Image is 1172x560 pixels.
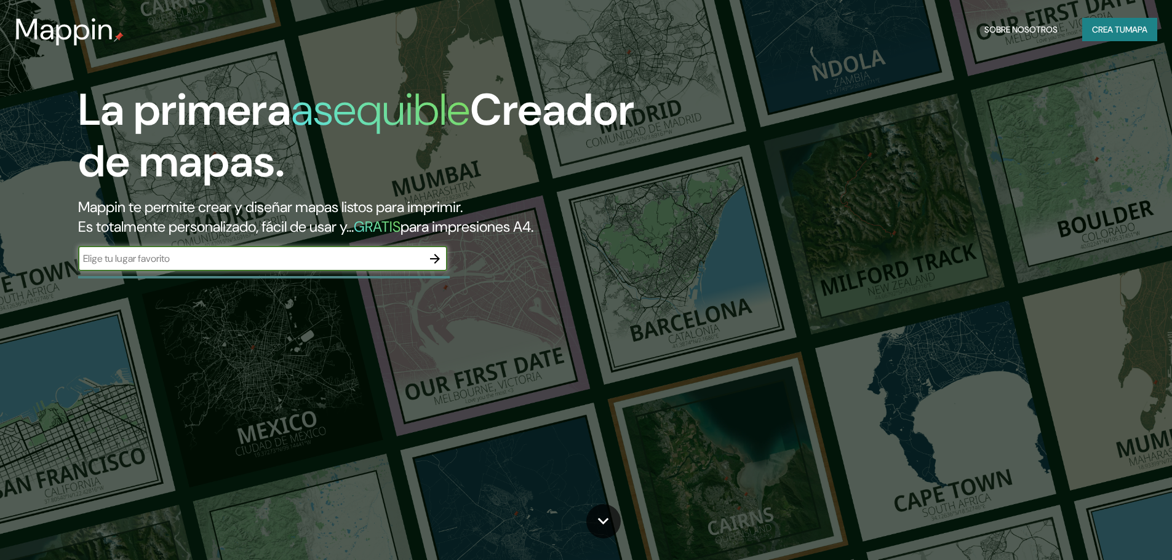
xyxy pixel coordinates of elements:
[15,10,114,49] font: Mappin
[114,32,124,42] img: pin de mapeo
[354,217,401,236] font: GRATIS
[1082,18,1157,41] button: Crea tumapa
[401,217,533,236] font: para impresiones A4.
[1125,24,1147,35] font: mapa
[78,81,634,190] font: Creador de mapas.
[979,18,1062,41] button: Sobre nosotros
[1092,24,1125,35] font: Crea tu
[78,251,423,266] input: Elige tu lugar favorito
[291,81,470,138] font: asequible
[78,217,354,236] font: Es totalmente personalizado, fácil de usar y...
[78,197,463,216] font: Mappin te permite crear y diseñar mapas listos para imprimir.
[984,24,1058,35] font: Sobre nosotros
[78,81,291,138] font: La primera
